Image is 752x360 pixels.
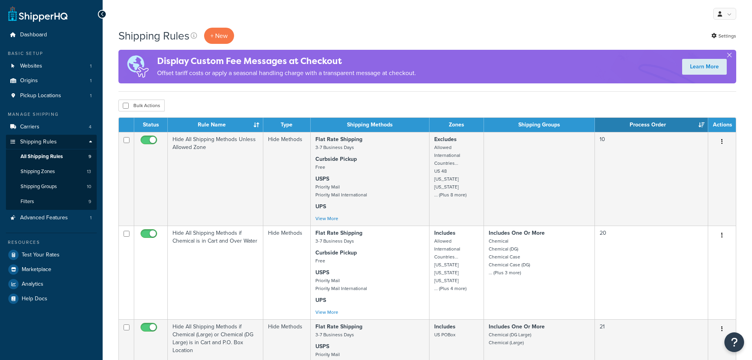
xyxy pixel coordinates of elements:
small: Priority Mail Priority Mail International [315,183,367,198]
span: 1 [90,77,92,84]
a: Marketplace [6,262,97,277]
a: View More [315,215,338,222]
small: 3-7 Business Days [315,237,354,245]
a: Test Your Rates [6,248,97,262]
small: Free [315,257,325,264]
li: Carriers [6,120,97,134]
td: Hide All Shipping Methods Unless Allowed Zone [168,132,263,226]
strong: Excludes [434,135,457,143]
small: US POBox [434,331,456,338]
a: Settings [711,30,736,41]
p: Offset tariff costs or apply a seasonal handling charge with a transparent message at checkout. [157,68,416,79]
a: View More [315,309,338,316]
a: Learn More [682,59,727,75]
small: Allowed International Countries... [US_STATE] [US_STATE] [US_STATE] ... (Plus 4 more) [434,237,467,292]
a: Analytics [6,277,97,291]
td: 10 [595,132,708,226]
li: Filters [6,194,97,209]
strong: Curbside Pickup [315,249,357,257]
th: Shipping Methods [311,118,429,132]
strong: Includes One Or More [489,322,545,331]
small: 3-7 Business Days [315,144,354,151]
h4: Display Custom Fee Messages at Checkout [157,55,416,68]
a: Advanced Features 1 [6,211,97,225]
th: Process Order : activate to sort column descending [595,118,708,132]
th: Shipping Groups [484,118,595,132]
a: Filters 9 [6,194,97,209]
span: 9 [88,153,91,160]
span: 1 [90,92,92,99]
strong: Flat Rate Shipping [315,229,362,237]
span: Advanced Features [20,215,68,221]
span: Shipping Zones [21,168,55,175]
span: Origins [20,77,38,84]
strong: USPS [315,342,329,351]
a: Shipping Rules [6,135,97,149]
span: 1 [90,215,92,221]
span: Carriers [20,124,39,130]
span: Pickup Locations [20,92,61,99]
small: Chemical (DG Large) Chemical (Large) [489,331,531,346]
strong: Includes [434,229,456,237]
li: Shipping Zones [6,164,97,179]
p: + New [204,28,234,44]
small: Free [315,164,325,171]
span: 13 [87,168,91,175]
th: Type [263,118,311,132]
strong: Flat Rate Shipping [315,135,362,143]
span: 10 [87,183,91,190]
li: Shipping Groups [6,179,97,194]
span: 1 [90,63,92,70]
small: 3-7 Business Days [315,331,354,338]
a: All Shipping Rules 9 [6,149,97,164]
span: Shipping Groups [21,183,57,190]
span: Marketplace [22,266,51,273]
li: Pickup Locations [6,89,97,103]
div: Resources [6,239,97,246]
span: Shipping Rules [20,139,57,145]
a: Shipping Groups 10 [6,179,97,194]
strong: Includes [434,322,456,331]
td: Hide All Shipping Methods if Chemical is in Cart and Over Water [168,226,263,319]
a: Origins 1 [6,74,97,88]
span: All Shipping Rules [21,153,63,160]
th: Status [134,118,168,132]
span: Filters [21,198,34,205]
th: Actions [708,118,736,132]
a: Carriers 4 [6,120,97,134]
strong: Includes One Or More [489,229,545,237]
span: 9 [88,198,91,205]
span: 4 [89,124,92,130]
th: Rule Name : activate to sort column ascending [168,118,263,132]
span: Test Your Rates [22,252,60,258]
span: Websites [20,63,42,70]
strong: USPS [315,268,329,277]
li: Origins [6,74,97,88]
li: Websites [6,59,97,74]
td: 20 [595,226,708,319]
button: Open Resource Center [724,332,744,352]
li: Advanced Features [6,211,97,225]
div: Manage Shipping [6,111,97,118]
a: Websites 1 [6,59,97,74]
a: Dashboard [6,28,97,42]
small: Allowed International Countries... US 48 [US_STATE] [US_STATE] ... (Plus 8 more) [434,144,467,198]
span: Help Docs [22,296,47,302]
li: Shipping Rules [6,135,97,210]
th: Zones [429,118,484,132]
strong: USPS [315,175,329,183]
li: Help Docs [6,292,97,306]
strong: Curbside Pickup [315,155,357,163]
strong: Flat Rate Shipping [315,322,362,331]
small: Priority Mail Priority Mail International [315,277,367,292]
div: Basic Setup [6,50,97,57]
li: All Shipping Rules [6,149,97,164]
td: Hide Methods [263,132,311,226]
h1: Shipping Rules [118,28,189,43]
small: Chemical Chemical (DG) Chemical Case Chemical Case (DG) ... (Plus 3 more) [489,237,530,276]
a: Shipping Zones 13 [6,164,97,179]
span: Dashboard [20,32,47,38]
